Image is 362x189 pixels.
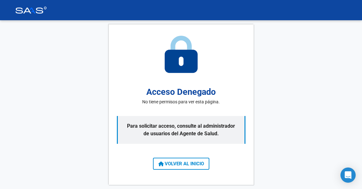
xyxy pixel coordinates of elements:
[15,7,47,14] img: Logo SAAS
[340,168,356,183] div: Open Intercom Messenger
[165,36,198,73] img: access-denied
[142,99,220,105] p: No tiene permisos para ver esta página.
[117,116,245,144] p: Para solicitar acceso, consulte al administrador de usuarios del Agente de Salud.
[153,158,209,170] button: VOLVER AL INICIO
[146,86,216,99] h2: Acceso Denegado
[158,161,204,167] span: VOLVER AL INICIO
